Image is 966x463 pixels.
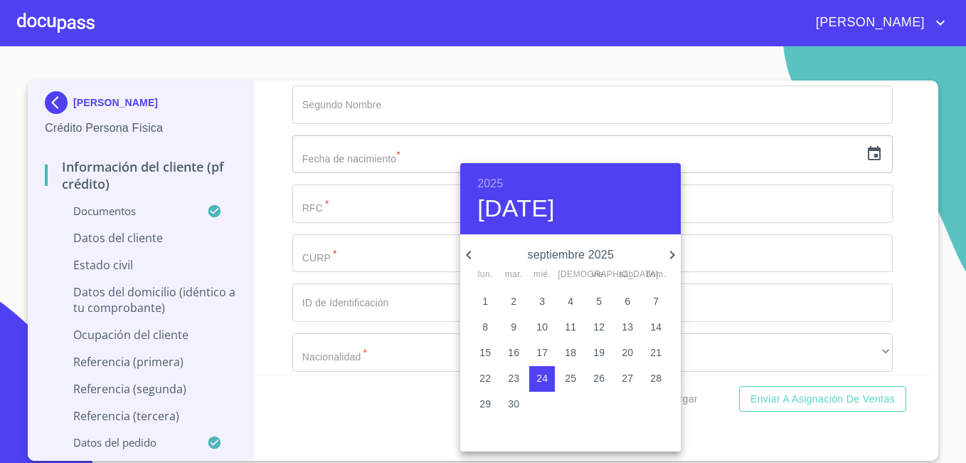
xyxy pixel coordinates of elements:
[501,315,526,340] button: 9
[643,268,669,282] span: dom.
[511,320,516,334] p: 9
[593,320,605,334] p: 12
[536,345,548,360] p: 17
[529,289,555,315] button: 3
[472,315,498,340] button: 8
[501,366,526,392] button: 23
[568,294,573,308] p: 4
[622,345,633,360] p: 20
[472,392,498,417] button: 29
[650,345,662,360] p: 21
[622,320,633,334] p: 13
[539,294,545,308] p: 3
[472,268,498,282] span: lun.
[477,174,503,194] button: 2025
[536,371,548,385] p: 24
[586,315,612,340] button: 12
[615,289,640,315] button: 6
[615,340,640,366] button: 20
[508,345,519,360] p: 16
[501,289,526,315] button: 2
[472,366,498,392] button: 22
[511,294,516,308] p: 2
[565,320,576,334] p: 11
[586,366,612,392] button: 26
[472,340,498,366] button: 15
[529,340,555,366] button: 17
[558,366,583,392] button: 25
[650,371,662,385] p: 28
[596,294,602,308] p: 5
[643,315,669,340] button: 14
[586,340,612,366] button: 19
[536,320,548,334] p: 10
[650,320,662,334] p: 14
[472,289,498,315] button: 1
[615,366,640,392] button: 27
[477,246,664,264] p: septiembre 2025
[643,340,669,366] button: 21
[477,194,555,224] button: [DATE]
[625,294,630,308] p: 6
[479,345,491,360] p: 15
[565,345,576,360] p: 18
[529,315,555,340] button: 10
[586,289,612,315] button: 5
[558,289,583,315] button: 4
[593,345,605,360] p: 19
[615,268,640,282] span: sáb.
[643,366,669,392] button: 28
[479,371,491,385] p: 22
[529,268,555,282] span: mié.
[482,294,488,308] p: 1
[482,320,488,334] p: 8
[508,397,519,411] p: 30
[565,371,576,385] p: 25
[558,315,583,340] button: 11
[593,371,605,385] p: 26
[586,268,612,282] span: vie.
[643,289,669,315] button: 7
[479,397,491,411] p: 29
[558,340,583,366] button: 18
[615,315,640,340] button: 13
[501,268,526,282] span: mar.
[529,366,555,392] button: 24
[508,371,519,385] p: 23
[501,340,526,366] button: 16
[622,371,633,385] p: 27
[558,268,583,282] span: [DEMOGRAPHIC_DATA].
[653,294,659,308] p: 7
[501,392,526,417] button: 30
